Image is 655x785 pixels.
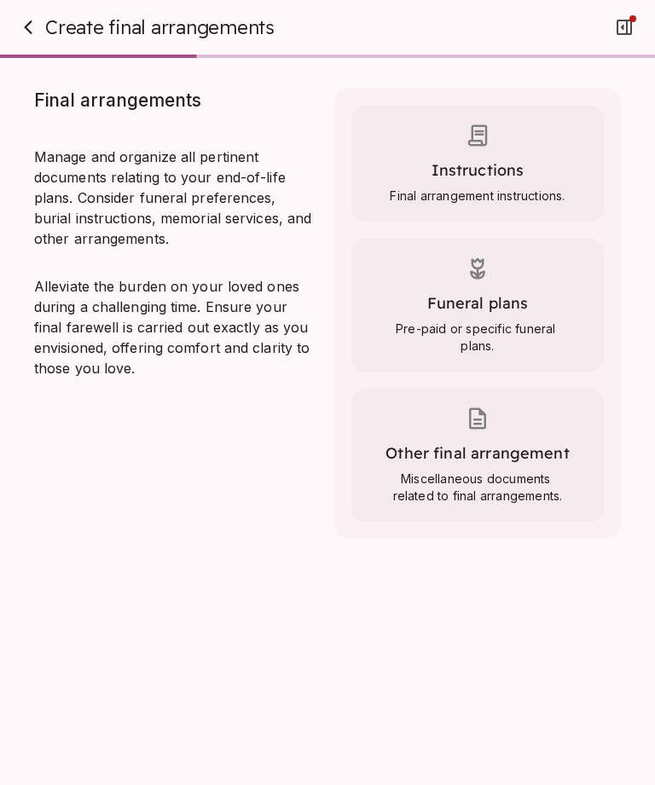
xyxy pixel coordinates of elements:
span: Pre-paid or specific funeral plans. [396,321,559,353]
span: Instructions [432,160,525,180]
span: Manage and organize all pertinent documents relating to your end-of-life plans. Consider funeral ... [34,148,316,247]
span: Funeral plans [427,293,529,313]
span: Miscellaneous documents related to final arrangements. [393,471,563,503]
span: Final arrangements [34,89,201,111]
span: Create final arrangements [45,15,275,39]
span: Other final arrangement [385,443,569,463]
span: Final arrangement instructions. [390,188,565,203]
span: Alleviate the burden on your loved ones during a challenging time. Ensure your final farewell is ... [34,278,314,377]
